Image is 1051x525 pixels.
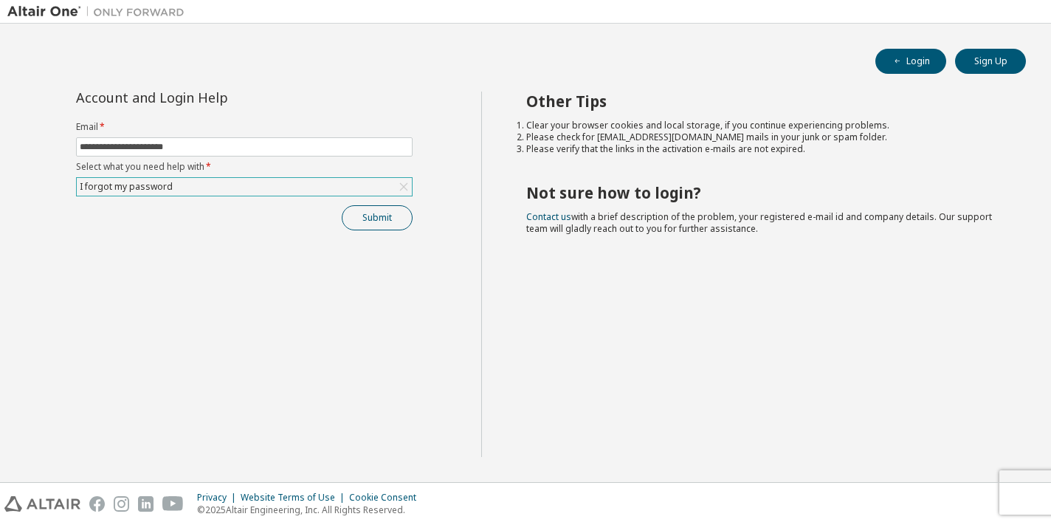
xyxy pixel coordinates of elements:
[76,161,413,173] label: Select what you need help with
[526,143,1000,155] li: Please verify that the links in the activation e-mails are not expired.
[349,492,425,504] div: Cookie Consent
[241,492,349,504] div: Website Terms of Use
[526,131,1000,143] li: Please check for [EMAIL_ADDRESS][DOMAIN_NAME] mails in your junk or spam folder.
[76,121,413,133] label: Email
[955,49,1026,74] button: Sign Up
[342,205,413,230] button: Submit
[875,49,946,74] button: Login
[526,210,992,235] span: with a brief description of the problem, your registered e-mail id and company details. Our suppo...
[77,179,175,195] div: I forgot my password
[197,504,425,516] p: © 2025 Altair Engineering, Inc. All Rights Reserved.
[138,496,154,512] img: linkedin.svg
[526,92,1000,111] h2: Other Tips
[114,496,129,512] img: instagram.svg
[526,120,1000,131] li: Clear your browser cookies and local storage, if you continue experiencing problems.
[7,4,192,19] img: Altair One
[526,183,1000,202] h2: Not sure how to login?
[197,492,241,504] div: Privacy
[76,92,345,103] div: Account and Login Help
[4,496,80,512] img: altair_logo.svg
[89,496,105,512] img: facebook.svg
[77,178,412,196] div: I forgot my password
[162,496,184,512] img: youtube.svg
[526,210,571,223] a: Contact us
